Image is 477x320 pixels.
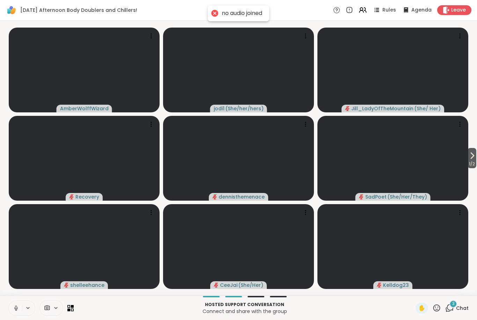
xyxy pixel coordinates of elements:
span: 1 / 2 [468,160,476,168]
span: audio-muted [377,283,382,288]
img: ShareWell Logomark [6,4,17,16]
button: 1/2 [468,148,476,168]
span: Rules [382,7,396,14]
span: dennisthemenace [219,193,265,200]
span: Recovery [75,193,99,200]
span: ( She/ Her ) [414,105,441,112]
span: ✋ [418,304,425,312]
span: ( She/Her ) [238,282,263,289]
div: no audio joined [222,10,262,17]
span: 3 [452,301,455,307]
span: audio-muted [212,194,217,199]
span: audio-muted [359,194,364,199]
span: Chat [456,305,469,312]
span: shelleehance [70,282,104,289]
span: Leave [451,7,466,14]
span: audio-muted [69,194,74,199]
p: Hosted support conversation [78,302,411,308]
span: [DATE] Afternoon Body Doublers and Chillers! [20,7,137,14]
span: Kelldog23 [383,282,409,289]
span: ( She/her/hers ) [225,105,264,112]
span: SadPoet [365,193,387,200]
span: Jill_LadyOfTheMountain [351,105,413,112]
span: audio-muted [214,283,219,288]
span: AmberWolffWizard [60,105,109,112]
span: audio-muted [345,106,350,111]
span: jodi1 [214,105,225,112]
span: CeeJai [220,282,237,289]
span: ( She/Her/They ) [387,193,427,200]
p: Connect and share with the group [78,308,411,315]
span: audio-muted [64,283,69,288]
span: Agenda [411,7,432,14]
